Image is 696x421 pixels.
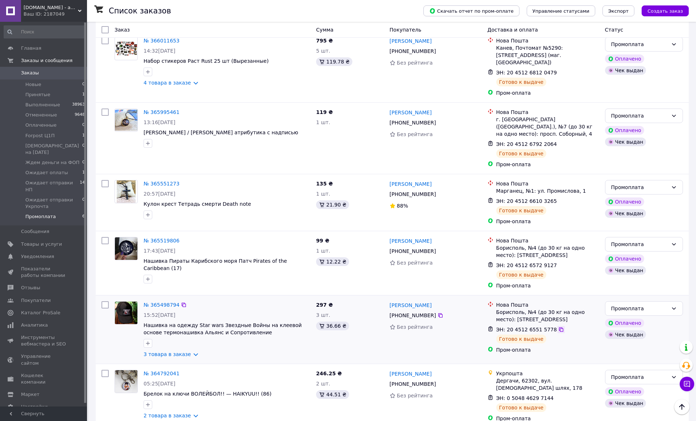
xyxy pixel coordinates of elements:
[75,112,85,118] span: 9648
[117,180,136,203] img: Фото товару
[82,197,85,210] span: 0
[144,248,175,254] span: 17:43[DATE]
[496,301,599,308] div: Нова Пошта
[496,346,599,353] div: Пром-оплата
[390,302,432,309] a: [PERSON_NAME]
[115,301,138,324] a: Фото товару
[21,45,41,52] span: Главная
[21,310,60,316] span: Каталог ProSale
[390,381,436,387] span: [PHONE_NUMBER]
[21,57,72,64] span: Заказы и сообщения
[496,198,557,204] span: ЭН: 20 4512 6610 3265
[496,327,557,332] span: ЭН: 20 4512 6551 5778
[390,109,432,116] a: [PERSON_NAME]
[642,5,689,16] button: Создать заказ
[21,353,67,366] span: Управление сайтом
[144,351,191,357] a: 3 товара в заказе
[496,78,546,86] div: Готово к выдаче
[21,266,67,279] span: Показатели работы компании
[21,70,39,76] span: Заказы
[24,4,78,11] span: you-love-shop.com.ua - атрибутика, сувениры и украшения
[488,27,538,33] span: Доставка и оплата
[316,302,333,308] span: 297 ₴
[25,81,41,88] span: Новые
[24,11,87,17] div: Ваш ID: 2187049
[496,44,599,66] div: Канев, Почтомат №5290: [STREET_ADDRESS] (маг. [GEOGRAPHIC_DATA])
[21,297,51,304] span: Покупатели
[611,373,668,381] div: Промоплата
[82,122,85,128] span: 0
[25,132,55,139] span: Forpost Ц1П
[496,116,599,138] div: г. [GEOGRAPHIC_DATA] ([GEOGRAPHIC_DATA].), №7 (до 30 кг на одно место): просп. Соборный, 4
[496,218,599,225] div: Пром-оплата
[605,330,646,339] div: Чек выдан
[82,169,85,176] span: 1
[397,324,433,330] span: Без рейтинга
[602,5,634,16] button: Экспорт
[496,109,599,116] div: Нова Пошта
[21,253,54,260] span: Уведомления
[144,391,272,397] a: Брелок на ключи ВОЛЕЙБОЛ!! — HAIKYUU!! (86)
[115,237,137,260] img: Фото товару
[144,38,179,44] a: № 366011653
[4,25,86,38] input: Поиск
[605,126,644,135] div: Оплачено
[144,381,175,387] span: 05:25[DATE]
[611,40,668,48] div: Промоплата
[496,237,599,244] div: Нова Пошта
[390,248,436,254] span: [PHONE_NUMBER]
[605,66,646,75] div: Чек выдан
[316,312,330,318] span: 3 шт.
[80,180,85,193] span: 14
[605,197,644,206] div: Оплачено
[496,89,599,97] div: Пром-оплата
[21,334,67,347] span: Инструменты вебмастера и SEO
[115,109,138,132] a: Фото товару
[496,161,599,168] div: Пром-оплата
[144,413,191,418] a: 2 товара в заказе
[605,209,646,218] div: Чек выдан
[144,130,298,135] a: [PERSON_NAME] / [PERSON_NAME] атрибутика с надписью
[496,395,554,401] span: ЭН: 0 5048 4629 7144
[397,393,433,398] span: Без рейтинга
[144,258,287,271] a: Нашивка Пираты Карибского моря Патч Pirates of the Caribbean (17)
[390,180,432,188] a: [PERSON_NAME]
[144,312,175,318] span: 15:52[DATE]
[144,201,251,207] a: Кулон крест Тетрадь смерти Death note
[611,240,668,248] div: Промоплата
[316,119,330,125] span: 1 шт.
[115,237,138,260] a: Фото товару
[144,119,175,125] span: 13:16[DATE]
[316,248,330,254] span: 1 шт.
[496,335,546,343] div: Готово к выдаче
[496,370,599,377] div: Укрпошта
[316,109,333,115] span: 119 ₴
[144,109,179,115] a: № 365995461
[634,8,689,13] a: Создать заказ
[82,159,85,166] span: 0
[608,8,629,14] span: Экспорт
[674,399,689,414] button: Наверх
[144,58,269,64] a: Набор стикеров Раст Rust 25 шт (Вырезанные)
[21,322,48,328] span: Аналитика
[25,102,60,108] span: Выполненные
[115,370,137,393] img: Фото товару
[21,404,47,410] span: Настройки
[25,143,82,156] span: [DEMOGRAPHIC_DATA] на [DATE]
[316,48,330,54] span: 5 шт.
[72,102,85,108] span: 38963
[316,57,352,66] div: 119.78 ₴
[115,302,137,324] img: Фото товару
[397,203,408,209] span: 88%
[21,372,67,385] span: Кошелек компании
[25,213,56,220] span: Промоплата
[316,257,349,266] div: 12.22 ₴
[390,27,422,33] span: Покупатель
[25,180,80,193] span: Ожидает отправки НП
[25,159,79,166] span: Ждем деньги на ФОП
[316,390,349,399] div: 44.51 ₴
[316,191,330,197] span: 1 шт.
[21,228,49,235] span: Сообщения
[21,241,62,248] span: Товары и услуги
